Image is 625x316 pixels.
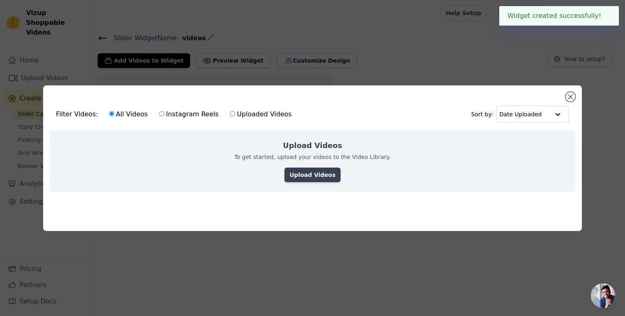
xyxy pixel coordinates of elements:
p: To get started, upload your videos to the Video Library. [234,153,391,161]
label: All Videos [109,109,148,120]
div: Filter Videos: [56,105,296,124]
button: Close [601,11,611,21]
div: Widget created successfully! [499,6,619,26]
label: Uploaded Videos [229,109,292,120]
a: Upload Videos [284,168,340,182]
div: Sort by: [471,106,569,123]
div: Open chat [591,283,615,308]
h2: Upload Videos [283,140,342,151]
label: Instagram Reels [159,109,219,120]
button: Close modal [566,92,575,102]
